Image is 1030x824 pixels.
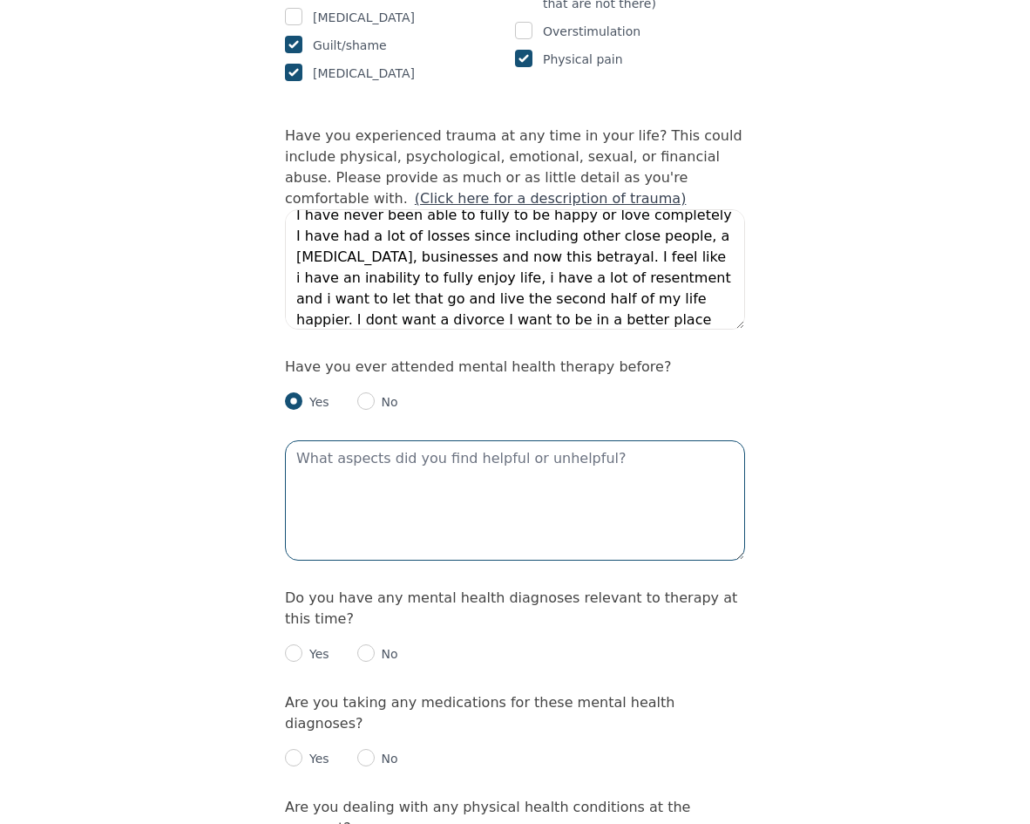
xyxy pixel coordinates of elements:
[543,49,623,70] p: Physical pain
[302,750,329,767] p: Yes
[415,190,687,207] a: (Click here for a description of trauma)
[313,7,415,28] p: [MEDICAL_DATA]
[543,21,640,42] p: Overstimulation
[375,645,398,663] p: No
[302,645,329,663] p: Yes
[375,750,398,767] p: No
[302,393,329,411] p: Yes
[285,127,742,207] label: Have you experienced trauma at any time in your life? This could include physical, psychological,...
[285,358,671,375] label: Have you ever attended mental health therapy before?
[285,694,674,732] label: Are you taking any medications for these mental health diagnoses?
[375,393,398,411] p: No
[285,209,745,330] textarea: I lost my dad when I was very young and i have never healed I have never been able to fully to be...
[313,63,415,84] p: [MEDICAL_DATA]
[285,589,737,627] label: Do you have any mental health diagnoses relevant to therapy at this time?
[313,35,387,56] p: Guilt/shame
